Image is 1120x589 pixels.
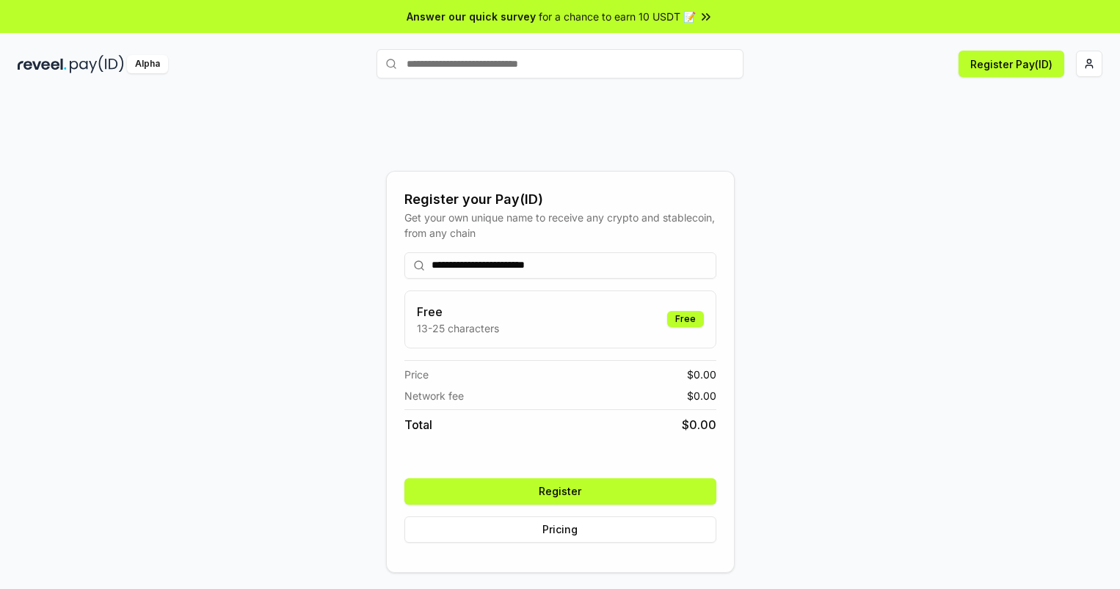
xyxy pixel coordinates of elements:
[127,55,168,73] div: Alpha
[70,55,124,73] img: pay_id
[404,189,716,210] div: Register your Pay(ID)
[404,388,464,403] span: Network fee
[417,321,499,336] p: 13-25 characters
[404,516,716,543] button: Pricing
[687,388,716,403] span: $ 0.00
[682,416,716,433] span: $ 0.00
[959,51,1064,77] button: Register Pay(ID)
[667,311,704,327] div: Free
[417,303,499,321] h3: Free
[539,9,696,24] span: for a chance to earn 10 USDT 📝
[18,55,67,73] img: reveel_dark
[404,210,716,241] div: Get your own unique name to receive any crypto and stablecoin, from any chain
[404,367,429,382] span: Price
[687,367,716,382] span: $ 0.00
[404,478,716,505] button: Register
[404,416,432,433] span: Total
[407,9,536,24] span: Answer our quick survey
